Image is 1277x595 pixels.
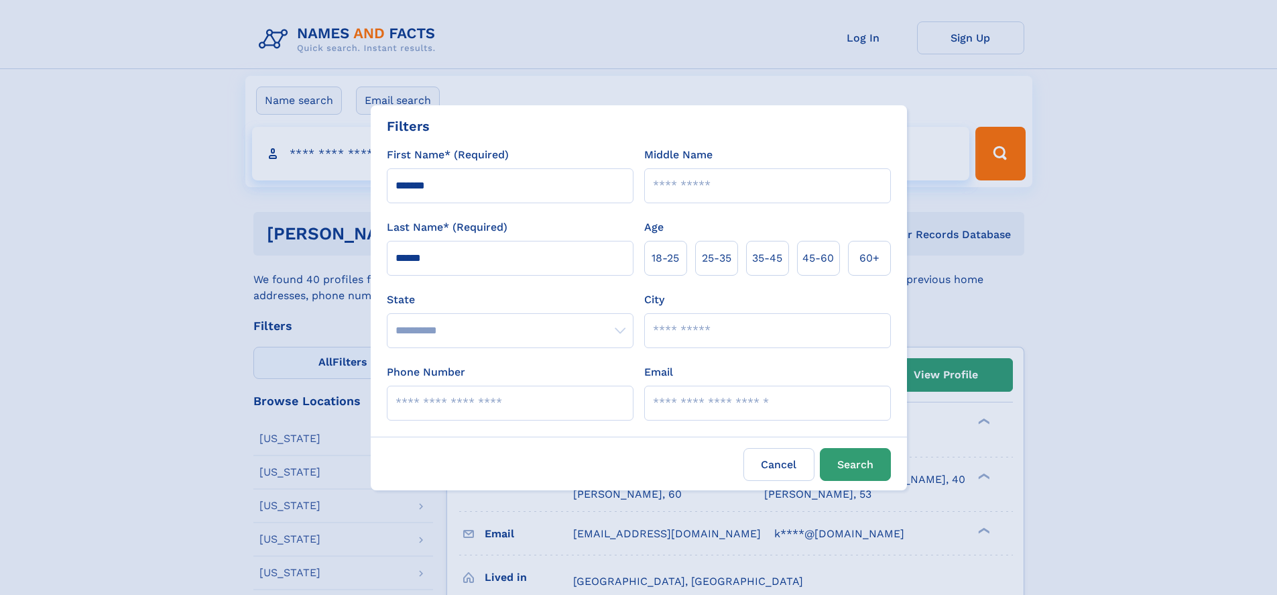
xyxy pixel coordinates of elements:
[644,364,673,380] label: Email
[859,250,879,266] span: 60+
[387,292,633,308] label: State
[387,147,509,163] label: First Name* (Required)
[644,219,664,235] label: Age
[644,147,713,163] label: Middle Name
[644,292,664,308] label: City
[387,219,507,235] label: Last Name* (Required)
[702,250,731,266] span: 25‑35
[743,448,814,481] label: Cancel
[652,250,679,266] span: 18‑25
[387,364,465,380] label: Phone Number
[820,448,891,481] button: Search
[802,250,834,266] span: 45‑60
[752,250,782,266] span: 35‑45
[387,116,430,136] div: Filters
